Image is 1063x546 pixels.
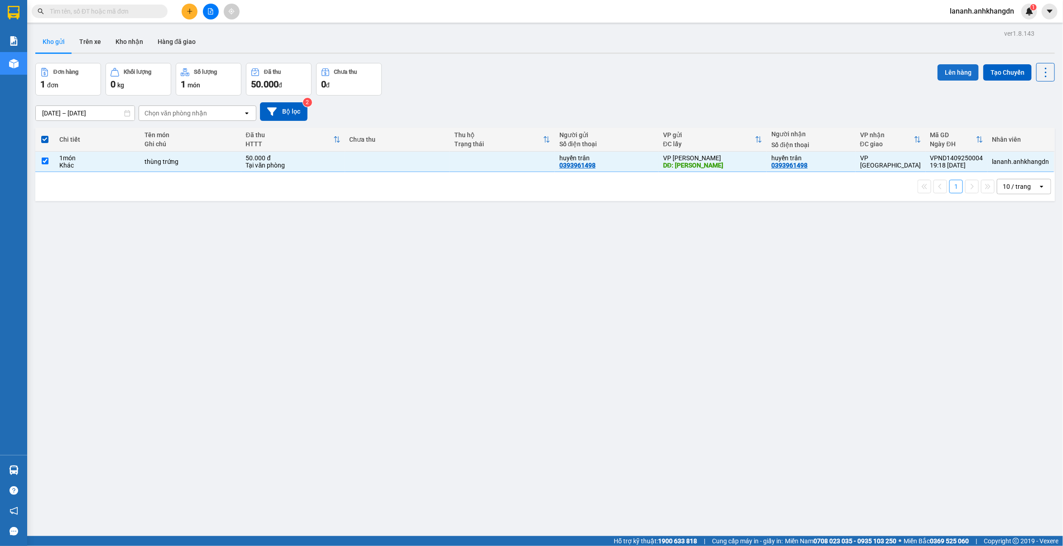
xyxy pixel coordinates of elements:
[10,527,18,536] span: message
[771,154,851,162] div: huyền trân
[38,8,44,14] span: search
[926,128,988,152] th: Toggle SortBy
[321,79,326,90] span: 0
[72,31,108,53] button: Trên xe
[559,154,654,162] div: huyền trân
[904,536,969,546] span: Miền Bắc
[350,136,446,143] div: Chưa thu
[228,8,235,14] span: aim
[10,486,18,495] span: question-circle
[326,81,330,89] span: đ
[9,465,19,475] img: warehouse-icon
[454,131,543,139] div: Thu hộ
[1013,538,1019,544] span: copyright
[203,4,219,19] button: file-add
[50,6,157,16] input: Tìm tên, số ĐT hoặc mã đơn
[992,158,1049,165] div: lananh.anhkhangdn
[316,63,382,96] button: Chưa thu0đ
[1004,29,1034,38] div: ver 1.8.143
[181,79,186,90] span: 1
[106,63,171,96] button: Khối lượng0kg
[9,36,19,46] img: solution-icon
[771,130,851,138] div: Người nhận
[279,81,282,89] span: đ
[983,64,1032,81] button: Tạo Chuyến
[930,537,969,545] strong: 0369 525 060
[303,98,312,107] sup: 2
[108,31,150,53] button: Kho nhận
[663,154,762,162] div: VP [PERSON_NAME]
[144,140,237,148] div: Ghi chú
[771,141,851,148] div: Số điện thoại
[176,63,241,96] button: Số lượng1món
[207,8,214,14] span: file-add
[117,81,124,89] span: kg
[47,81,58,89] span: đơn
[659,128,767,152] th: Toggle SortBy
[8,6,19,19] img: logo-vxr
[111,79,115,90] span: 0
[36,106,135,120] input: Select a date range.
[40,79,45,90] span: 1
[930,131,976,139] div: Mã GD
[1025,7,1034,15] img: icon-new-feature
[663,140,755,148] div: ĐC lấy
[334,69,357,75] div: Chưa thu
[930,140,976,148] div: Ngày ĐH
[10,507,18,515] span: notification
[559,140,654,148] div: Số điện thoại
[1003,182,1031,191] div: 10 / trang
[260,102,308,121] button: Bộ lọc
[150,31,203,53] button: Hàng đã giao
[785,536,896,546] span: Miền Nam
[712,536,783,546] span: Cung cấp máy in - giấy in:
[9,59,19,68] img: warehouse-icon
[246,63,312,96] button: Đã thu50.000đ
[182,4,197,19] button: plus
[144,131,237,139] div: Tên món
[771,162,808,169] div: 0393961498
[614,536,697,546] span: Hỗ trợ kỹ thuật:
[450,128,555,152] th: Toggle SortBy
[938,64,979,81] button: Lên hàng
[188,81,200,89] span: món
[224,4,240,19] button: aim
[246,140,333,148] div: HTTT
[124,69,151,75] div: Khối lượng
[943,5,1021,17] span: lananh.anhkhangdn
[704,536,705,546] span: |
[59,136,135,143] div: Chi tiết
[144,158,237,165] div: thùng trứng
[454,140,543,148] div: Trạng thái
[663,131,755,139] div: VP gửi
[899,539,901,543] span: ⚪️
[246,131,333,139] div: Đã thu
[860,140,914,148] div: ĐC giao
[663,162,762,169] div: DĐ: đăk ghềnh
[860,131,914,139] div: VP nhận
[860,154,921,169] div: VP [GEOGRAPHIC_DATA]
[187,8,193,14] span: plus
[559,131,654,139] div: Người gửi
[59,154,135,162] div: 1 món
[194,69,217,75] div: Số lượng
[1042,4,1058,19] button: caret-down
[35,31,72,53] button: Kho gửi
[813,537,896,545] strong: 0708 023 035 - 0935 103 250
[243,110,250,117] svg: open
[1038,183,1045,190] svg: open
[992,136,1049,143] div: Nhân viên
[35,63,101,96] button: Đơn hàng1đơn
[241,128,345,152] th: Toggle SortBy
[1032,4,1035,10] span: 1
[658,537,697,545] strong: 1900 633 818
[1046,7,1054,15] span: caret-down
[930,154,983,162] div: VPND1409250004
[144,109,207,118] div: Chọn văn phòng nhận
[976,536,977,546] span: |
[559,162,596,169] div: 0393961498
[1030,4,1037,10] sup: 1
[264,69,281,75] div: Đã thu
[246,162,341,169] div: Tại văn phòng
[930,162,983,169] div: 19:18 [DATE]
